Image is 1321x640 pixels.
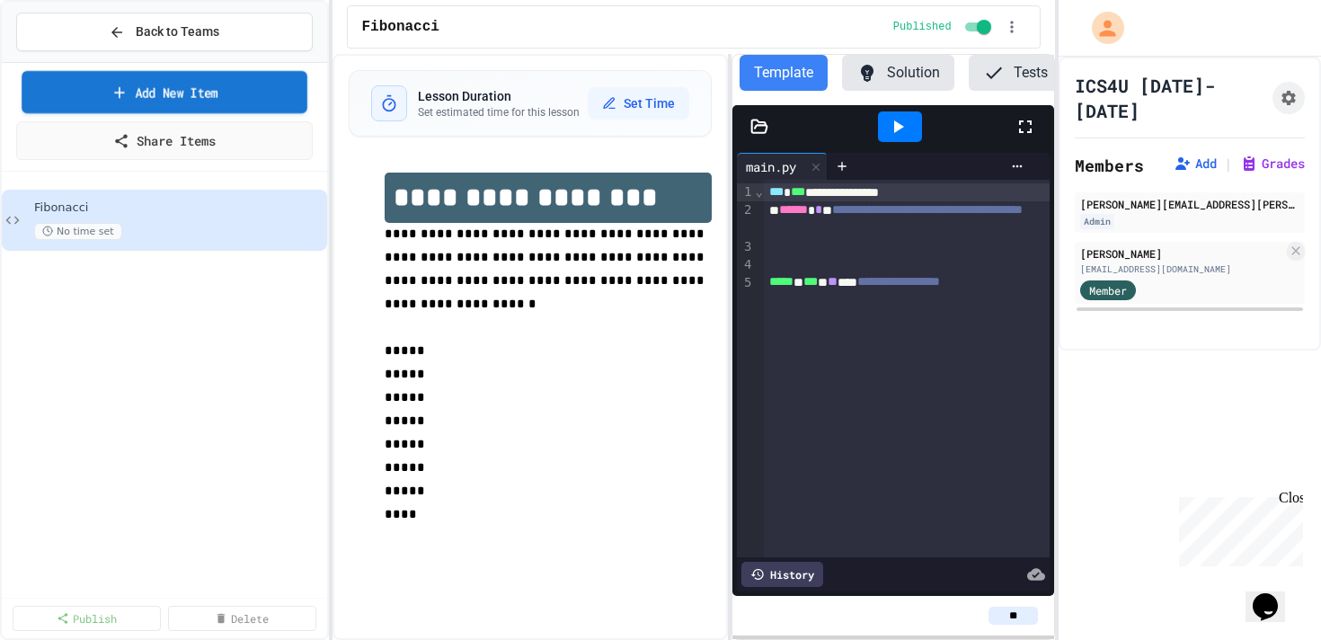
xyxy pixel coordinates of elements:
[418,87,580,105] h3: Lesson Duration
[737,274,755,292] div: 5
[737,238,755,256] div: 3
[737,256,755,274] div: 4
[16,121,313,160] a: Share Items
[893,20,952,34] span: Published
[1224,153,1233,174] span: |
[737,157,805,176] div: main.py
[1089,282,1127,298] span: Member
[1272,82,1305,114] button: Assignment Settings
[737,183,755,201] div: 1
[1080,245,1283,262] div: [PERSON_NAME]
[22,71,306,113] a: Add New Item
[13,606,161,631] a: Publish
[842,55,954,91] button: Solution
[34,200,324,216] span: Fibonacci
[362,16,439,38] span: Fibonacci
[136,22,219,41] span: Back to Teams
[737,201,755,238] div: 2
[1073,7,1129,49] div: My Account
[1080,262,1283,276] div: [EMAIL_ADDRESS][DOMAIN_NAME]
[1075,153,1144,178] h2: Members
[418,105,580,120] p: Set estimated time for this lesson
[1080,196,1299,212] div: [PERSON_NAME][EMAIL_ADDRESS][PERSON_NAME][DOMAIN_NAME]
[16,13,313,51] button: Back to Teams
[740,55,828,91] button: Template
[737,153,828,180] div: main.py
[1240,155,1305,173] button: Grades
[588,87,689,120] button: Set Time
[893,16,995,38] div: Content is published and visible to students
[755,184,764,199] span: Fold line
[1075,73,1265,123] h1: ICS4U [DATE]-[DATE]
[7,7,124,114] div: Chat with us now!Close
[969,55,1062,91] button: Tests
[1174,155,1217,173] button: Add
[741,562,823,587] div: History
[1172,490,1303,566] iframe: chat widget
[168,606,316,631] a: Delete
[1080,214,1114,229] div: Admin
[1246,568,1303,622] iframe: chat widget
[34,223,122,240] span: No time set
